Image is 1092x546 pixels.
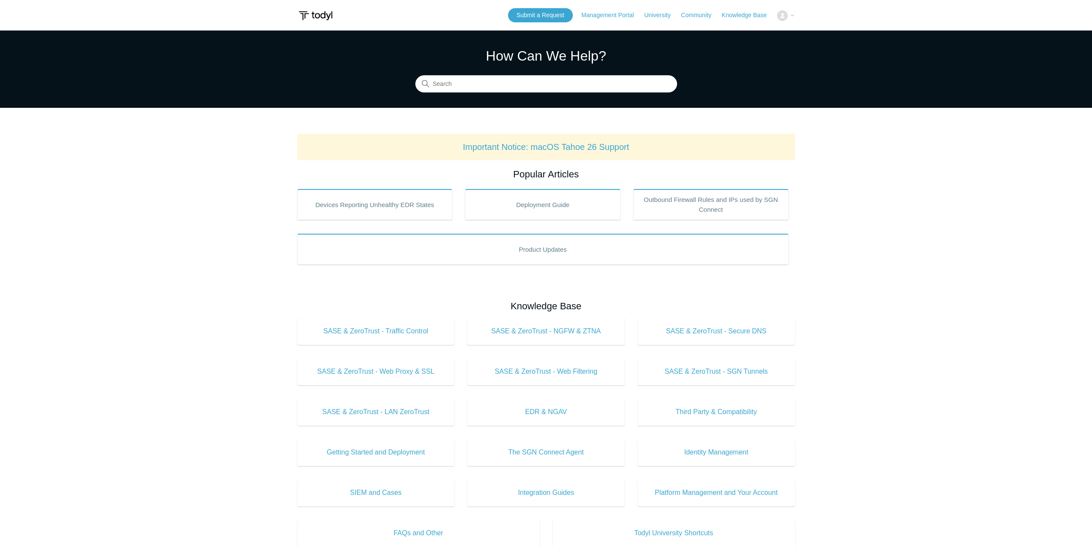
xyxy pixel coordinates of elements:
[463,142,629,152] a: Important Notice: macOS Tahoe 26 Support
[566,528,782,538] span: Todyl University Shortcuts
[297,358,455,385] a: SASE & ZeroTrust - Web Proxy & SSL
[480,447,612,458] span: The SGN Connect Agent
[681,11,720,20] a: Community
[310,326,442,336] span: SASE & ZeroTrust - Traffic Control
[467,317,625,345] a: SASE & ZeroTrust - NGFW & ZTNA
[633,189,789,220] a: Outbound Firewall Rules and IPs used by SGN Connect
[650,366,782,377] span: SASE & ZeroTrust - SGN Tunnels
[581,11,642,20] a: Management Portal
[638,439,795,466] a: Identity Management
[415,46,677,66] h1: How Can We Help?
[650,326,782,336] span: SASE & ZeroTrust - Secure DNS
[415,76,677,93] input: Search
[508,8,573,22] a: Submit a Request
[310,407,442,417] span: SASE & ZeroTrust - LAN ZeroTrust
[467,439,625,466] a: The SGN Connect Agent
[480,366,612,377] span: SASE & ZeroTrust - Web Filtering
[297,398,455,426] a: SASE & ZeroTrust - LAN ZeroTrust
[297,317,455,345] a: SASE & ZeroTrust - Traffic Control
[644,11,679,20] a: University
[480,407,612,417] span: EDR & NGAV
[480,488,612,498] span: Integration Guides
[650,407,782,417] span: Third Party & Compatibility
[297,8,334,24] img: Todyl Support Center Help Center home page
[297,299,795,313] h2: Knowledge Base
[310,528,527,538] span: FAQs and Other
[310,447,442,458] span: Getting Started and Deployment
[638,479,795,506] a: Platform Management and Your Account
[467,398,625,426] a: EDR & NGAV
[297,439,455,466] a: Getting Started and Deployment
[465,189,620,220] a: Deployment Guide
[638,398,795,426] a: Third Party & Compatibility
[310,366,442,377] span: SASE & ZeroTrust - Web Proxy & SSL
[310,488,442,498] span: SIEM and Cases
[297,189,453,220] a: Devices Reporting Unhealthy EDR States
[638,358,795,385] a: SASE & ZeroTrust - SGN Tunnels
[467,358,625,385] a: SASE & ZeroTrust - Web Filtering
[467,479,625,506] a: Integration Guides
[297,479,455,506] a: SIEM and Cases
[650,447,782,458] span: Identity Management
[480,326,612,336] span: SASE & ZeroTrust - NGFW & ZTNA
[297,234,789,265] a: Product Updates
[722,11,775,20] a: Knowledge Base
[650,488,782,498] span: Platform Management and Your Account
[638,317,795,345] a: SASE & ZeroTrust - Secure DNS
[297,167,795,181] h2: Popular Articles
